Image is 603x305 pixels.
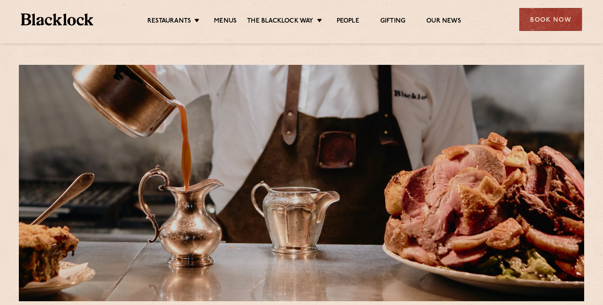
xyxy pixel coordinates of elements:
a: Gifting [380,17,405,26]
a: Menus [214,17,237,26]
a: The Blacklock Way [247,17,313,26]
a: Restaurants [147,17,191,26]
div: Book Now [519,8,582,31]
a: Our News [426,17,461,26]
a: People [337,17,359,26]
img: BL_Textured_Logo-footer-cropped.svg [21,13,93,26]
